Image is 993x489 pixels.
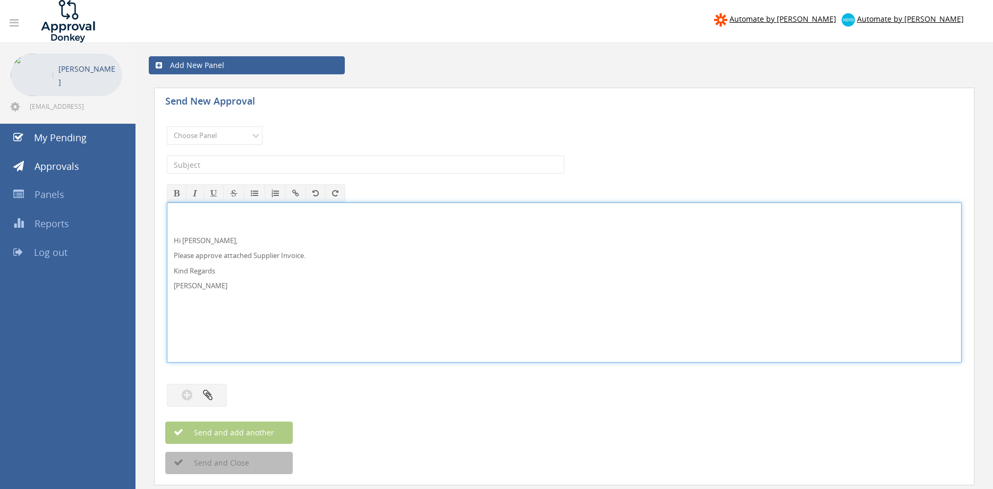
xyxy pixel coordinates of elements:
span: My Pending [34,131,87,144]
span: Automate by [PERSON_NAME] [729,14,836,24]
img: zapier-logomark.png [714,13,727,27]
p: Please approve attached Supplier Invoice. [174,251,955,261]
button: Send and add another [165,422,293,444]
p: Hi [PERSON_NAME], [174,236,955,246]
span: [EMAIL_ADDRESS][DOMAIN_NAME] [30,102,120,110]
h5: Send New Approval [165,96,351,109]
p: [PERSON_NAME] [58,62,117,89]
img: xero-logo.png [842,13,855,27]
span: Panels [35,188,64,201]
p: [PERSON_NAME] [174,281,955,291]
span: Reports [35,217,69,230]
span: Log out [34,246,67,259]
button: Italic [186,184,204,202]
button: Underline [203,184,224,202]
input: Subject [167,156,564,174]
button: Unordered List [244,184,265,202]
button: Strikethrough [223,184,244,202]
button: Insert / edit link [285,184,306,202]
p: Kind Regards [174,266,955,276]
button: Undo [305,184,326,202]
button: Bold [167,184,186,202]
button: Send and Close [165,452,293,474]
button: Redo [325,184,345,202]
span: Send and add another [171,427,274,437]
a: Add New Panel [149,56,345,74]
span: Approvals [35,160,79,173]
span: Automate by [PERSON_NAME] [857,14,964,24]
button: Ordered List [265,184,286,202]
